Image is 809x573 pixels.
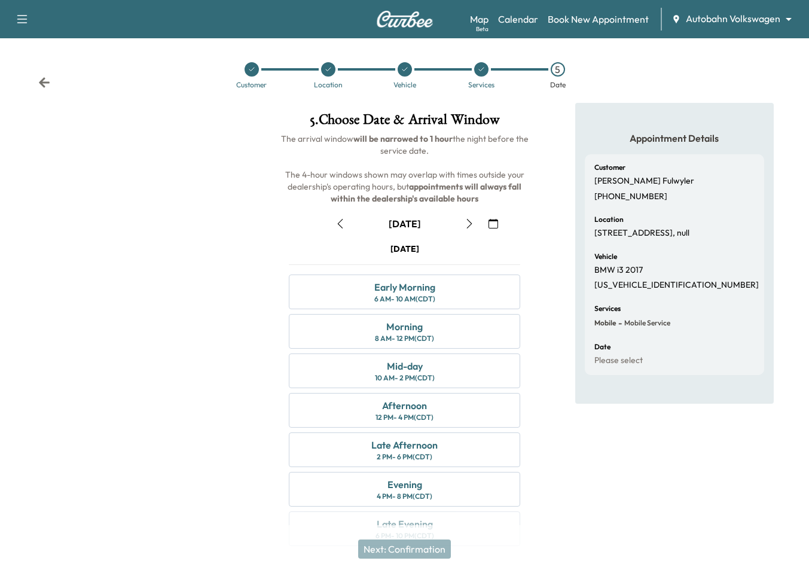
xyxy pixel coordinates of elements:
[686,12,780,26] span: Autobahn Volkswagen
[476,25,489,33] div: Beta
[594,176,694,187] p: [PERSON_NAME] Fulwyler
[594,343,610,350] h6: Date
[550,81,566,89] div: Date
[594,265,643,276] p: BMW i3 2017
[387,477,422,492] div: Evening
[279,112,530,133] h1: 5 . Choose Date & Arrival Window
[236,81,267,89] div: Customer
[375,373,435,383] div: 10 AM - 2 PM (CDT)
[38,77,50,89] div: Back
[622,318,670,328] span: Mobile Service
[281,133,530,204] span: The arrival window the night before the service date. The 4-hour windows shown may overlap with t...
[594,164,625,171] h6: Customer
[331,181,523,204] b: appointments will always fall within the dealership's available hours
[375,334,434,343] div: 8 AM - 12 PM (CDT)
[387,359,423,373] div: Mid-day
[594,228,689,239] p: [STREET_ADDRESS], null
[353,133,453,144] b: will be narrowed to 1 hour
[498,12,538,26] a: Calendar
[551,62,565,77] div: 5
[548,12,649,26] a: Book New Appointment
[374,280,435,294] div: Early Morning
[374,294,435,304] div: 6 AM - 10 AM (CDT)
[594,216,624,223] h6: Location
[371,438,438,452] div: Late Afternoon
[393,81,416,89] div: Vehicle
[468,81,494,89] div: Services
[377,492,432,501] div: 4 PM - 8 PM (CDT)
[616,317,622,329] span: -
[377,452,432,462] div: 2 PM - 6 PM (CDT)
[594,191,667,202] p: [PHONE_NUMBER]
[585,132,764,145] h5: Appointment Details
[470,12,489,26] a: MapBeta
[376,11,433,28] img: Curbee Logo
[594,280,759,291] p: [US_VEHICLE_IDENTIFICATION_NUMBER]
[594,318,616,328] span: Mobile
[389,217,421,230] div: [DATE]
[386,319,423,334] div: Morning
[382,398,427,413] div: Afternoon
[376,413,433,422] div: 12 PM - 4 PM (CDT)
[390,243,419,255] div: [DATE]
[594,253,617,260] h6: Vehicle
[594,305,621,312] h6: Services
[314,81,343,89] div: Location
[594,355,643,366] p: Please select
